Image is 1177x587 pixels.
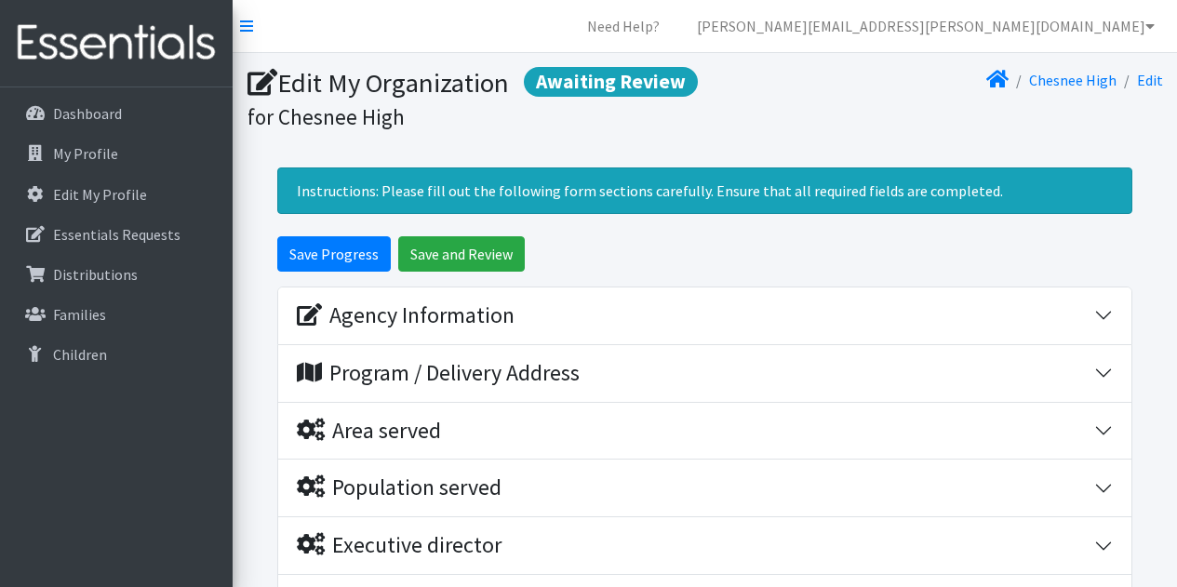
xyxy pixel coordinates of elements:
[297,532,502,559] div: Executive director
[53,265,138,284] p: Distributions
[278,287,1131,344] button: Agency Information
[53,305,106,324] p: Families
[7,296,225,333] a: Families
[7,12,225,74] img: HumanEssentials
[7,135,225,172] a: My Profile
[53,104,122,123] p: Dashboard
[682,7,1170,45] a: [PERSON_NAME][EMAIL_ADDRESS][PERSON_NAME][DOMAIN_NAME]
[278,403,1131,460] button: Area served
[7,336,225,373] a: Children
[7,176,225,213] a: Edit My Profile
[53,144,118,163] p: My Profile
[7,256,225,293] a: Distributions
[1137,71,1163,89] a: Edit
[277,236,391,272] input: Save Progress
[247,103,405,130] small: for Chesnee High
[278,345,1131,402] button: Program / Delivery Address
[53,185,147,204] p: Edit My Profile
[278,460,1131,516] button: Population served
[297,418,441,445] div: Area served
[7,95,225,132] a: Dashboard
[247,67,699,131] h1: Edit My Organization
[297,302,515,329] div: Agency Information
[7,216,225,253] a: Essentials Requests
[524,67,698,97] span: Awaiting Review
[53,225,181,244] p: Essentials Requests
[398,236,525,272] input: Save and Review
[572,7,675,45] a: Need Help?
[297,474,502,501] div: Population served
[53,345,107,364] p: Children
[278,517,1131,574] button: Executive director
[1029,71,1117,89] a: Chesnee High
[297,360,580,387] div: Program / Delivery Address
[277,167,1132,214] div: Instructions: Please fill out the following form sections carefully. Ensure that all required fie...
